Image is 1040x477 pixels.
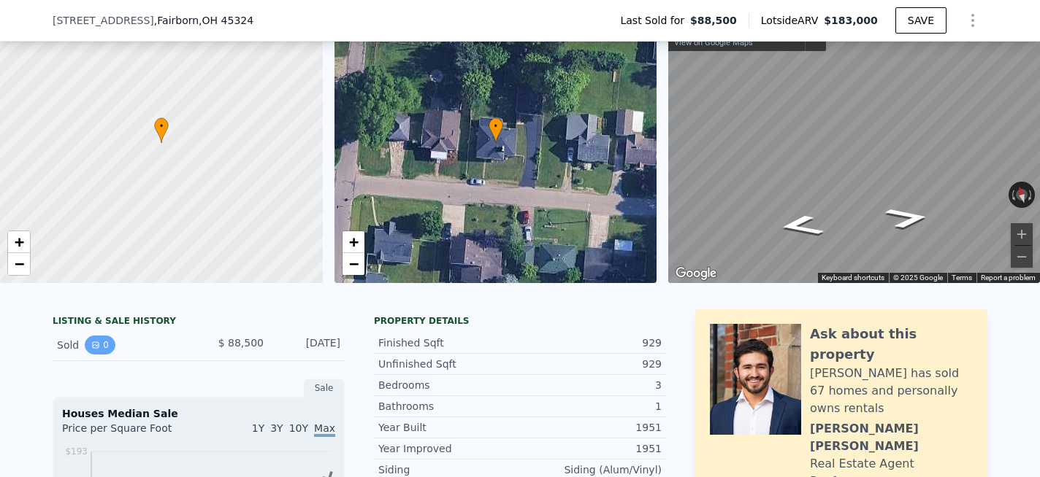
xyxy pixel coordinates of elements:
[895,7,947,34] button: SAVE
[489,120,503,133] span: •
[15,255,24,273] span: −
[620,13,690,28] span: Last Sold for
[62,421,199,444] div: Price per Square Foot
[1011,246,1033,268] button: Zoom out
[668,3,1040,283] div: Map
[378,462,520,477] div: Siding
[199,15,253,26] span: , OH 45324
[520,441,662,456] div: 1951
[378,420,520,435] div: Year Built
[690,13,737,28] span: $88,500
[981,274,1036,282] a: Report a problem
[759,210,844,242] path: Go West, Daytonia Ave
[761,13,824,28] span: Lotside ARV
[62,406,335,421] div: Houses Median Sale
[53,13,154,28] span: [STREET_ADDRESS]
[672,264,720,283] img: Google
[8,253,30,275] a: Zoom out
[674,38,753,47] a: View on Google Maps
[343,253,364,275] a: Zoom out
[85,336,115,354] button: View historical data
[489,117,503,143] div: •
[822,273,884,283] button: Keyboard shortcuts
[1009,182,1017,208] button: Rotate counterclockwise
[15,233,24,251] span: +
[520,336,662,350] div: 929
[378,357,520,371] div: Unfinished Sqft
[1013,181,1031,209] button: Reset the view
[520,399,662,414] div: 1
[810,324,973,365] div: Ask about this property
[520,462,662,477] div: Siding (Alum/Vinyl)
[1011,223,1033,245] button: Zoom in
[672,264,720,283] a: Open this area in Google Maps (opens a new window)
[348,255,358,273] span: −
[378,336,520,350] div: Finished Sqft
[252,422,264,434] span: 1Y
[866,202,949,233] path: Go East, Daytonia Ave
[314,422,335,437] span: Max
[810,365,973,417] div: [PERSON_NAME] has sold 67 homes and personally owns rentals
[154,120,169,133] span: •
[65,446,88,457] tspan: $193
[378,378,520,392] div: Bedrooms
[378,441,520,456] div: Year Improved
[520,378,662,392] div: 3
[304,379,345,397] div: Sale
[810,420,973,455] div: [PERSON_NAME] [PERSON_NAME]
[520,357,662,371] div: 929
[378,399,520,414] div: Bathrooms
[893,274,943,282] span: © 2025 Google
[824,15,878,26] span: $183,000
[348,233,358,251] span: +
[154,117,169,143] div: •
[289,422,308,434] span: 10Y
[154,13,253,28] span: , Fairborn
[520,420,662,435] div: 1951
[53,315,345,330] div: LISTING & SALE HISTORY
[343,231,364,253] a: Zoom in
[270,422,283,434] span: 3Y
[218,337,264,349] span: $ 88,500
[958,6,987,35] button: Show Options
[275,336,340,354] div: [DATE]
[374,315,666,327] div: Property details
[57,336,187,354] div: Sold
[1028,182,1036,208] button: Rotate clockwise
[668,3,1040,283] div: Street View
[952,274,972,282] a: Terms (opens in new tab)
[810,455,914,473] div: Real Estate Agent
[8,231,30,253] a: Zoom in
